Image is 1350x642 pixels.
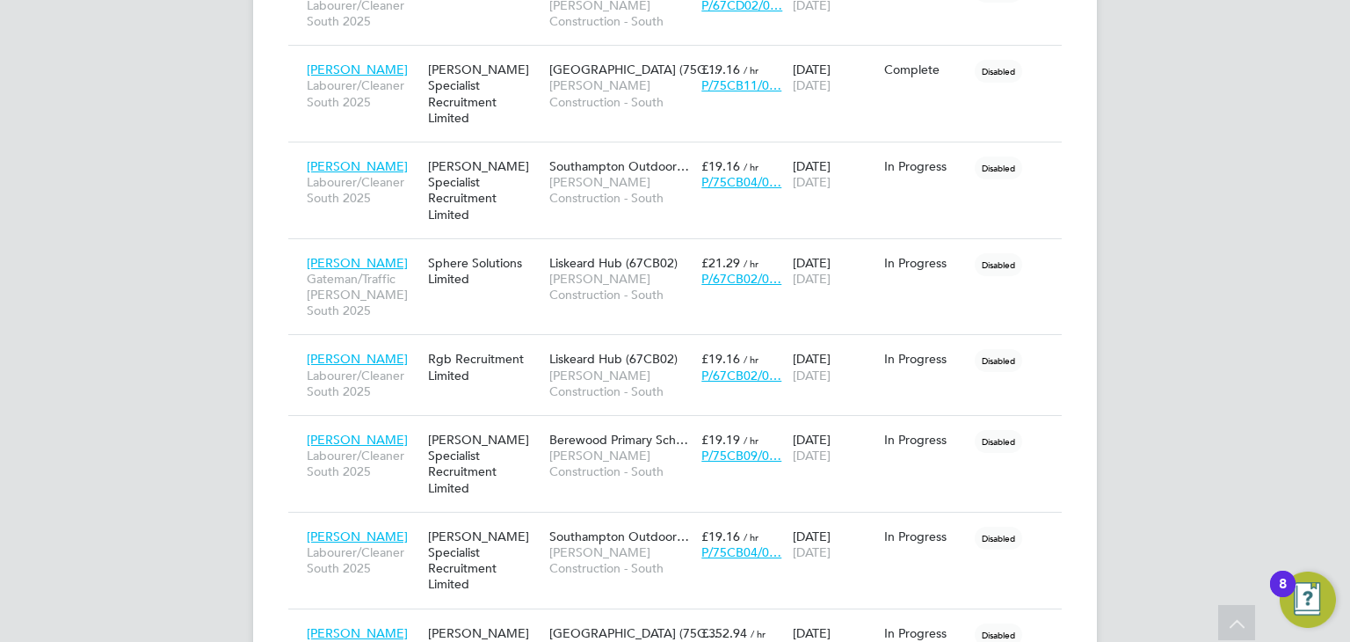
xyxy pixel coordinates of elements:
[701,432,740,448] span: £19.19
[793,77,831,93] span: [DATE]
[793,271,831,287] span: [DATE]
[788,53,880,102] div: [DATE]
[424,342,545,391] div: Rgb Recruitment Limited
[307,174,419,206] span: Labourer/Cleaner South 2025
[424,423,545,505] div: [PERSON_NAME] Specialist Recruitment Limited
[793,544,831,560] span: [DATE]
[975,157,1022,179] span: Disabled
[884,255,967,271] div: In Progress
[744,530,758,544] span: / hr
[549,351,678,367] span: Liskeard Hub (67CB02)
[884,62,967,77] div: Complete
[975,253,1022,276] span: Disabled
[788,342,880,391] div: [DATE]
[744,160,758,173] span: / hr
[549,174,693,206] span: [PERSON_NAME] Construction - South
[549,529,689,544] span: Southampton Outdoor…
[744,353,758,366] span: / hr
[788,423,880,472] div: [DATE]
[302,341,1062,356] a: [PERSON_NAME]Labourer/Cleaner South 2025Rgb Recruitment LimitedLiskeard Hub (67CB02)[PERSON_NAME]...
[701,448,781,463] span: P/75CB09/0…
[302,245,1062,260] a: [PERSON_NAME]Gateman/Traffic [PERSON_NAME] South 2025Sphere Solutions LimitedLiskeard Hub (67CB02...
[549,77,693,109] span: [PERSON_NAME] Construction - South
[307,351,408,367] span: [PERSON_NAME]
[701,174,781,190] span: P/75CB04/0…
[424,520,545,602] div: [PERSON_NAME] Specialist Recruitment Limited
[307,158,408,174] span: [PERSON_NAME]
[307,448,419,479] span: Labourer/Cleaner South 2025
[701,158,740,174] span: £19.16
[302,422,1062,437] a: [PERSON_NAME]Labourer/Cleaner South 2025[PERSON_NAME] Specialist Recruitment LimitedBerewood Prim...
[549,544,693,576] span: [PERSON_NAME] Construction - South
[424,246,545,295] div: Sphere Solutions Limited
[975,430,1022,453] span: Disabled
[884,529,967,544] div: In Progress
[884,351,967,367] div: In Progress
[701,77,781,93] span: P/75CB11/0…
[1279,584,1287,607] div: 8
[701,351,740,367] span: £19.16
[793,448,831,463] span: [DATE]
[884,625,967,641] div: In Progress
[549,255,678,271] span: Liskeard Hub (67CB02)
[549,432,688,448] span: Berewood Primary Sch…
[788,150,880,199] div: [DATE]
[549,62,718,77] span: [GEOGRAPHIC_DATA] (75C…
[884,158,967,174] div: In Progress
[701,368,781,383] span: P/67CB02/0…
[307,432,408,448] span: [PERSON_NAME]
[302,52,1062,67] a: [PERSON_NAME]Labourer/Cleaner South 2025[PERSON_NAME] Specialist Recruitment Limited[GEOGRAPHIC_D...
[307,255,408,271] span: [PERSON_NAME]
[307,529,408,544] span: [PERSON_NAME]
[744,257,758,270] span: / hr
[884,432,967,448] div: In Progress
[975,527,1022,550] span: Disabled
[701,544,781,560] span: P/75CB04/0…
[424,150,545,231] div: [PERSON_NAME] Specialist Recruitment Limited
[975,349,1022,372] span: Disabled
[744,63,758,77] span: / hr
[701,255,740,271] span: £21.29
[302,519,1062,534] a: [PERSON_NAME]Labourer/Cleaner South 2025[PERSON_NAME] Specialist Recruitment LimitedSouthampton O...
[549,158,689,174] span: Southampton Outdoor…
[307,544,419,576] span: Labourer/Cleaner South 2025
[549,271,693,303] span: [PERSON_NAME] Construction - South
[701,529,740,544] span: £19.16
[549,625,718,641] span: [GEOGRAPHIC_DATA] (75C…
[307,271,419,319] span: Gateman/Traffic [PERSON_NAME] South 2025
[424,53,545,135] div: [PERSON_NAME] Specialist Recruitment Limited
[1280,572,1336,628] button: Open Resource Center, 8 new notifications
[788,246,880,295] div: [DATE]
[701,625,747,641] span: £352.94
[751,627,766,640] span: / hr
[307,625,408,641] span: [PERSON_NAME]
[975,60,1022,83] span: Disabled
[302,616,1062,631] a: [PERSON_NAME]Site Manager 2025[PERSON_NAME] Specialist Recruitment Limited[GEOGRAPHIC_DATA] (75C…...
[793,368,831,383] span: [DATE]
[788,520,880,569] div: [DATE]
[307,368,419,399] span: Labourer/Cleaner South 2025
[549,368,693,399] span: [PERSON_NAME] Construction - South
[307,62,408,77] span: [PERSON_NAME]
[549,448,693,479] span: [PERSON_NAME] Construction - South
[701,271,781,287] span: P/67CB02/0…
[701,62,740,77] span: £19.16
[793,174,831,190] span: [DATE]
[302,149,1062,164] a: [PERSON_NAME]Labourer/Cleaner South 2025[PERSON_NAME] Specialist Recruitment LimitedSouthampton O...
[744,434,758,447] span: / hr
[307,77,419,109] span: Labourer/Cleaner South 2025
